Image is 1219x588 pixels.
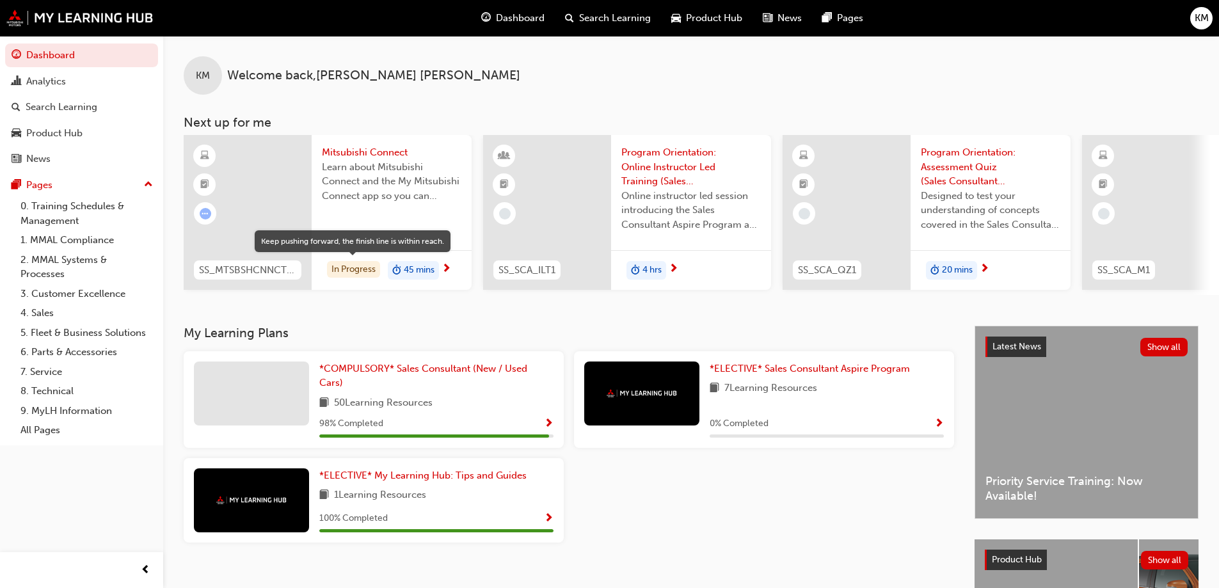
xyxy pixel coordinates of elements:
span: 45 mins [404,263,434,278]
span: book-icon [319,395,329,411]
span: *ELECTIVE* My Learning Hub: Tips and Guides [319,470,527,481]
span: duration-icon [392,262,401,279]
span: SS_SCA_M1 [1097,263,1150,278]
a: All Pages [15,420,158,440]
span: 50 Learning Resources [334,395,433,411]
span: news-icon [763,10,772,26]
span: next-icon [669,264,678,275]
a: 8. Technical [15,381,158,401]
a: 1. MMAL Compliance [15,230,158,250]
span: 7 Learning Resources [724,381,817,397]
span: learningRecordVerb_NONE-icon [499,208,511,219]
span: learningResourceType_ELEARNING-icon [799,148,808,164]
span: learningResourceType_INSTRUCTOR_LED-icon [500,148,509,164]
span: Pages [837,11,863,26]
a: Search Learning [5,95,158,119]
a: 5. Fleet & Business Solutions [15,323,158,343]
a: 6. Parts & Accessories [15,342,158,362]
span: learningResourceType_ELEARNING-icon [200,148,209,164]
a: SS_SCA_ILT1Program Orientation: Online Instructor Led Training (Sales Consultant Aspire Program)O... [483,135,771,290]
h3: Next up for me [163,115,1219,130]
span: Designed to test your understanding of concepts covered in the Sales Consultant Aspire Program 'P... [921,189,1060,232]
div: Pages [26,178,52,193]
span: SS_SCA_ILT1 [498,263,555,278]
span: 98 % Completed [319,417,383,431]
span: booktick-icon [799,177,808,193]
span: Learn about Mitsubishi Connect and the My Mitsubishi Connect app so you can explain its key featu... [322,160,461,203]
a: 3. Customer Excellence [15,284,158,304]
span: news-icon [12,154,21,165]
h3: My Learning Plans [184,326,954,340]
a: guage-iconDashboard [471,5,555,31]
span: search-icon [12,102,20,113]
a: 4. Sales [15,303,158,323]
span: booktick-icon [500,177,509,193]
span: Priority Service Training: Now Available! [985,474,1188,503]
span: Latest News [992,341,1041,352]
span: SS_SCA_QZ1 [798,263,856,278]
a: *ELECTIVE* My Learning Hub: Tips and Guides [319,468,532,483]
a: 7. Service [15,362,158,382]
button: KM [1190,7,1213,29]
span: learningRecordVerb_NONE-icon [1098,208,1110,219]
span: *ELECTIVE* Sales Consultant Aspire Program [710,363,910,374]
a: SS_MTSBSHCNNCT_M1Mitsubishi ConnectLearn about Mitsubishi Connect and the My Mitsubishi Connect a... [184,135,472,290]
div: Search Learning [26,100,97,115]
a: Latest NewsShow allPriority Service Training: Now Available! [975,326,1199,519]
span: 1 Learning Resources [334,488,426,504]
span: prev-icon [141,562,150,578]
a: *ELECTIVE* Sales Consultant Aspire Program [710,362,915,376]
div: Product Hub [26,126,83,141]
span: KM [1195,11,1209,26]
a: car-iconProduct Hub [661,5,753,31]
span: learningRecordVerb_NONE-icon [799,208,810,219]
span: 0 % Completed [710,417,769,431]
a: 2. MMAL Systems & Processes [15,250,158,284]
span: Mitsubishi Connect [322,145,461,160]
span: News [777,11,802,26]
span: up-icon [144,177,153,193]
span: book-icon [710,381,719,397]
a: 9. MyLH Information [15,401,158,421]
span: search-icon [565,10,574,26]
a: pages-iconPages [812,5,873,31]
button: Show Progress [544,416,554,432]
button: Show Progress [934,416,944,432]
span: Online instructor led session introducing the Sales Consultant Aspire Program and outlining what ... [621,189,761,232]
span: Show Progress [934,418,944,430]
span: next-icon [442,264,451,275]
span: Dashboard [496,11,545,26]
button: Show all [1140,338,1188,356]
span: Product Hub [686,11,742,26]
span: duration-icon [631,262,640,279]
span: KM [196,68,210,83]
span: Welcome back , [PERSON_NAME] [PERSON_NAME] [227,68,520,83]
button: Pages [5,173,158,197]
a: SS_SCA_QZ1Program Orientation: Assessment Quiz (Sales Consultant Aspire Program)Designed to test ... [783,135,1071,290]
span: Product Hub [992,554,1042,565]
span: guage-icon [12,50,21,61]
span: 20 mins [942,263,973,278]
a: Analytics [5,70,158,93]
span: book-icon [319,488,329,504]
span: guage-icon [481,10,491,26]
span: 4 hrs [642,263,662,278]
span: Search Learning [579,11,651,26]
span: car-icon [671,10,681,26]
a: News [5,147,158,171]
span: Show Progress [544,513,554,525]
span: booktick-icon [200,177,209,193]
span: Show Progress [544,418,554,430]
a: news-iconNews [753,5,812,31]
img: mmal [216,496,287,504]
button: Show Progress [544,511,554,527]
span: *COMPULSORY* Sales Consultant (New / Used Cars) [319,363,527,389]
div: Analytics [26,74,66,89]
a: 0. Training Schedules & Management [15,196,158,230]
span: booktick-icon [1099,177,1108,193]
img: mmal [6,10,154,26]
a: Dashboard [5,44,158,67]
button: DashboardAnalyticsSearch LearningProduct HubNews [5,41,158,173]
span: 100 % Completed [319,511,388,526]
a: Product Hub [5,122,158,145]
